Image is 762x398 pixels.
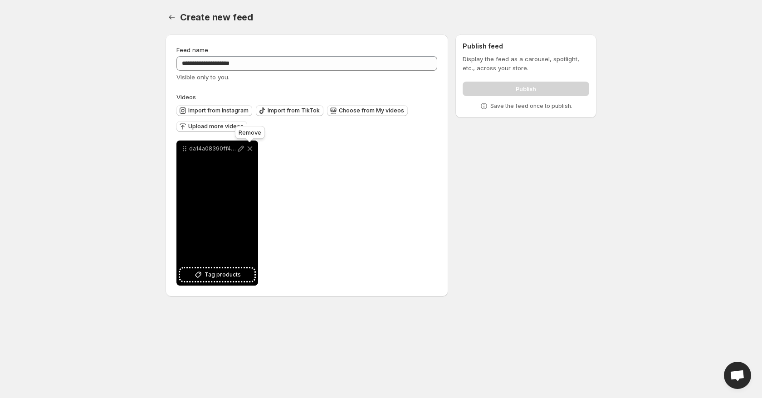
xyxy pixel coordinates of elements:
[490,102,572,110] p: Save the feed once to publish.
[176,141,258,286] div: da14a08390ff4f7388b1acb6d20ccc52Tag products
[463,42,589,51] h2: Publish feed
[463,54,589,73] p: Display the feed as a carousel, spotlight, etc., across your store.
[339,107,404,114] span: Choose from My videos
[166,11,178,24] button: Settings
[176,93,196,101] span: Videos
[180,12,253,23] span: Create new feed
[256,105,323,116] button: Import from TikTok
[327,105,408,116] button: Choose from My videos
[180,268,254,281] button: Tag products
[189,145,236,152] p: da14a08390ff4f7388b1acb6d20ccc52
[205,270,241,279] span: Tag products
[724,362,751,389] div: Open chat
[188,123,244,130] span: Upload more videos
[176,46,208,53] span: Feed name
[176,105,252,116] button: Import from Instagram
[268,107,320,114] span: Import from TikTok
[176,73,230,81] span: Visible only to you.
[188,107,249,114] span: Import from Instagram
[176,121,247,132] button: Upload more videos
